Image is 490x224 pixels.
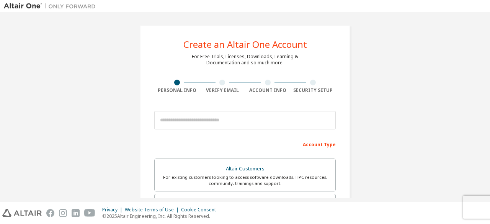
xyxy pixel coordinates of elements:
div: Account Info [245,87,291,93]
div: Website Terms of Use [125,207,181,213]
div: Security Setup [291,87,336,93]
img: Altair One [4,2,100,10]
div: Account Type [154,138,336,150]
div: Personal Info [154,87,200,93]
img: instagram.svg [59,209,67,217]
img: altair_logo.svg [2,209,42,217]
div: Privacy [102,207,125,213]
div: Create an Altair One Account [183,40,307,49]
img: youtube.svg [84,209,95,217]
div: For existing customers looking to access software downloads, HPC resources, community, trainings ... [159,174,331,186]
img: linkedin.svg [72,209,80,217]
div: For Free Trials, Licenses, Downloads, Learning & Documentation and so much more. [192,54,298,66]
div: Altair Customers [159,164,331,174]
div: Cookie Consent [181,207,220,213]
div: Verify Email [200,87,245,93]
p: © 2025 Altair Engineering, Inc. All Rights Reserved. [102,213,220,219]
img: facebook.svg [46,209,54,217]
